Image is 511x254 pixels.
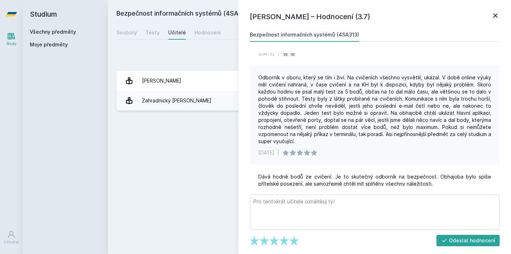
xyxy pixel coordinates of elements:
[258,74,491,145] div: Odborník v oboru, který se tím i živí. Na cvičeních všechno vysvětlil, ukázal. V době online výuk...
[116,26,137,40] a: Soubory
[116,29,137,36] div: Soubory
[145,26,160,40] a: Testy
[30,29,76,35] a: Všechny předměty
[30,41,68,48] span: Moje předměty
[116,91,502,111] a: Zahradnický [PERSON_NAME] 11 hodnocení 3.7
[258,50,275,57] div: [DATE]
[278,50,279,57] div: |
[142,94,211,108] div: Zahradnický [PERSON_NAME]
[168,26,186,40] a: Učitelé
[116,9,423,20] h2: Bezpečnost informačních systémů (4SA313)
[142,74,181,88] div: [PERSON_NAME]
[116,71,502,91] a: [PERSON_NAME] 5 hodnocení 4.0
[6,41,17,46] div: Study
[145,29,160,36] div: Testy
[194,26,221,40] a: Hodnocení
[1,28,21,50] a: Study
[4,239,19,245] div: Uživatel
[1,227,21,248] a: Uživatel
[168,29,186,36] div: Učitelé
[194,29,221,36] div: Hodnocení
